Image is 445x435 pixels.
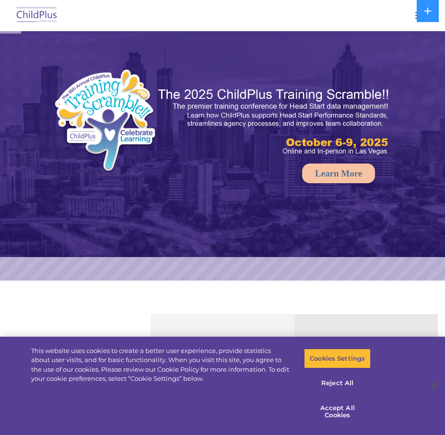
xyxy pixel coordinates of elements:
[304,373,371,393] button: Reject All
[302,164,375,183] a: Learn More
[31,346,291,384] div: This website uses cookies to create a better user experience, provide statistics about user visit...
[424,375,445,396] button: Close
[304,349,371,369] button: Cookies Settings
[304,398,371,425] button: Accept All Cookies
[14,4,59,27] img: ChildPlus by Procare Solutions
